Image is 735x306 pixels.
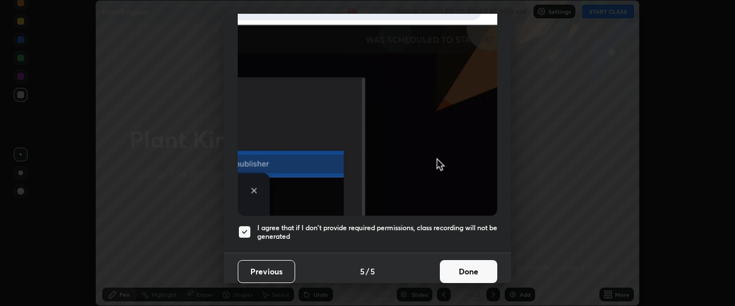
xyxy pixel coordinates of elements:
[440,260,497,283] button: Done
[370,265,375,277] h4: 5
[360,265,365,277] h4: 5
[238,260,295,283] button: Previous
[366,265,369,277] h4: /
[257,223,497,241] h5: I agree that if I don't provide required permissions, class recording will not be generated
